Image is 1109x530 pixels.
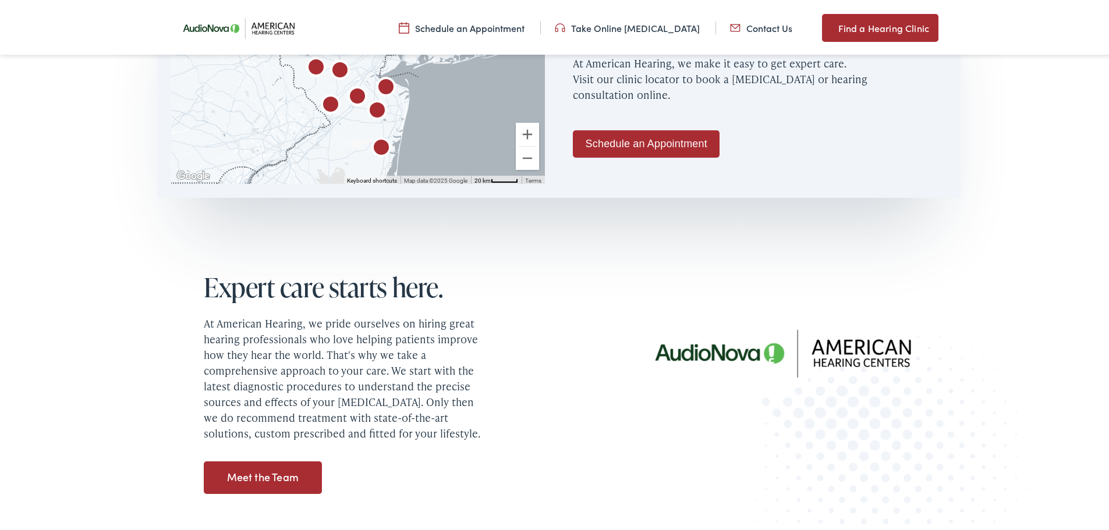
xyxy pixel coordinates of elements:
div: AudioNova [312,85,349,122]
button: Map Scale: 20 km per 43 pixels [471,173,522,182]
div: AudioNova [367,67,405,105]
a: Terms (opens in new tab) [525,175,541,182]
a: Take Online [MEDICAL_DATA] [555,19,700,32]
a: Schedule an Appointment [573,128,720,155]
img: utility icon [730,19,740,32]
img: utility icon [822,19,832,33]
img: Google [174,166,212,182]
p: At American Hearing, we pride ourselves on hiring great hearing professionals who love helping pa... [204,313,483,439]
a: Find a Hearing Clinic [822,12,938,40]
div: AudioNova [321,51,359,88]
span: starts [329,271,387,300]
img: utility icon [399,19,409,32]
button: Zoom in [516,120,539,144]
div: AudioNova [297,48,335,85]
a: Schedule an Appointment [399,19,525,32]
a: Contact Us [730,19,792,32]
a: Open this area in Google Maps (opens a new window) [174,166,212,182]
span: here. [392,271,443,300]
div: AudioNova [363,128,400,165]
span: care [280,271,324,300]
span: Expert [204,271,275,300]
a: Meet the Team [204,459,322,492]
span: 20 km [474,175,491,182]
div: AudioNova [339,77,376,114]
span: Map data ©2025 Google [404,175,467,182]
button: Zoom out [516,144,539,168]
div: AudioNova [359,91,396,128]
button: Keyboard shortcuts [347,175,397,183]
p: At American Hearing, we make it easy to get expert care. Visit our clinic locator to book a [MEDI... [573,44,947,109]
img: utility icon [555,19,565,32]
